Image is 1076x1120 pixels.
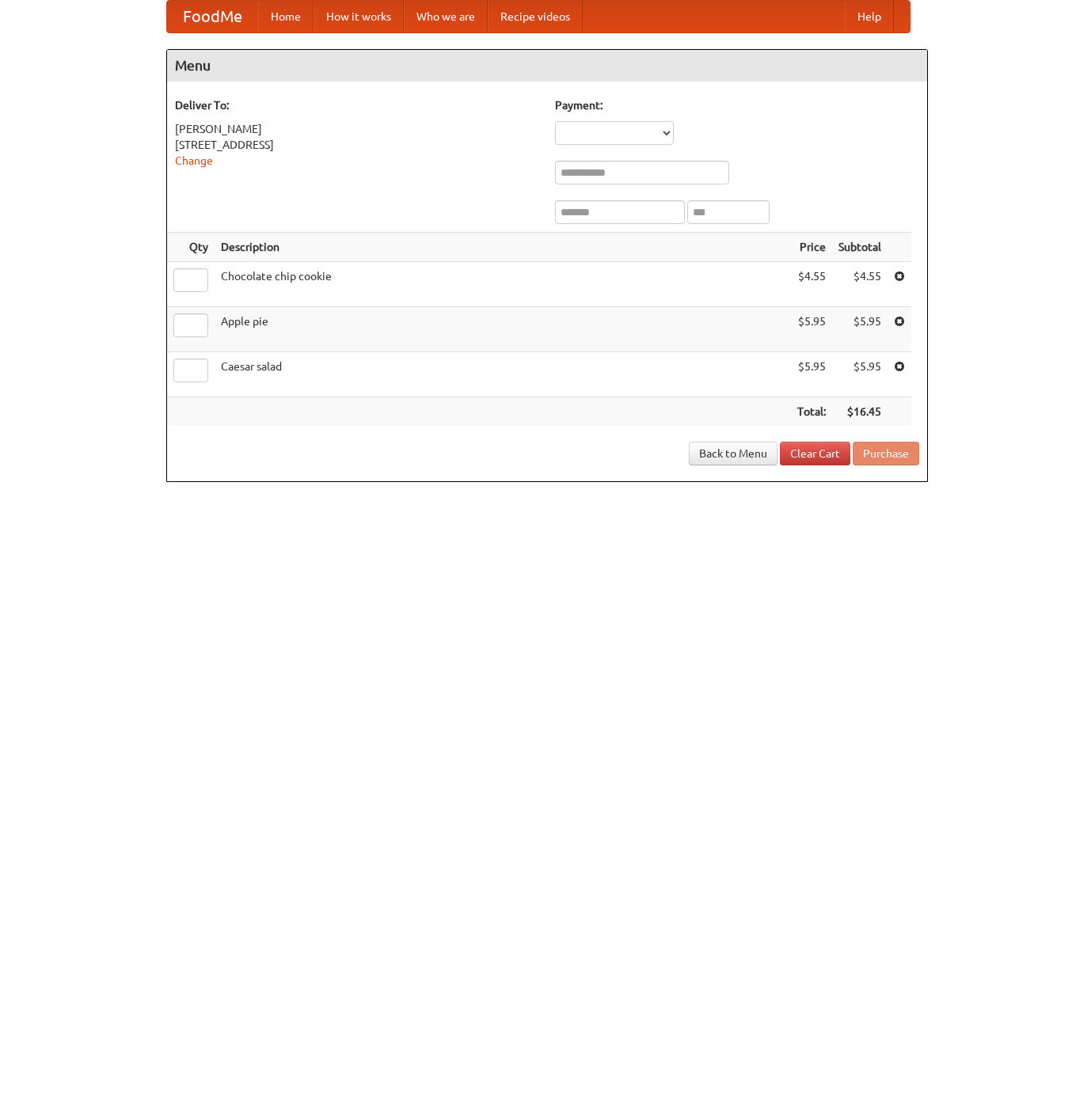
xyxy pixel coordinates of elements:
[791,352,832,397] td: $5.95
[488,1,583,32] a: Recipe videos
[791,307,832,352] td: $5.95
[845,1,894,32] a: Help
[791,397,832,427] th: Total:
[167,1,258,32] a: FoodMe
[832,397,888,427] th: $16.45
[404,1,488,32] a: Who we are
[832,352,888,397] td: $5.95
[853,442,919,465] button: Purchase
[215,307,791,352] td: Apple pie
[832,233,888,262] th: Subtotal
[167,50,927,82] h4: Menu
[832,307,888,352] td: $5.95
[167,233,215,262] th: Qty
[780,442,850,465] a: Clear Cart
[215,352,791,397] td: Caesar salad
[215,233,791,262] th: Description
[175,154,213,167] a: Change
[215,262,791,307] td: Chocolate chip cookie
[689,442,778,465] a: Back to Menu
[175,137,539,153] div: [STREET_ADDRESS]
[175,97,539,113] h5: Deliver To:
[555,97,919,113] h5: Payment:
[175,121,539,137] div: [PERSON_NAME]
[258,1,314,32] a: Home
[832,262,888,307] td: $4.55
[314,1,404,32] a: How it works
[791,262,832,307] td: $4.55
[791,233,832,262] th: Price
